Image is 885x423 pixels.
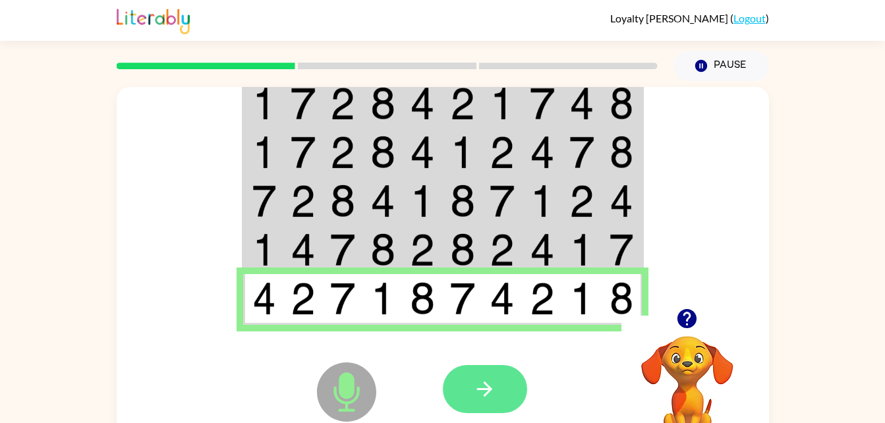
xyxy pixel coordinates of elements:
img: 2 [291,184,316,217]
img: 1 [490,87,515,120]
img: 7 [490,184,515,217]
img: 8 [450,184,475,217]
img: 7 [330,282,355,315]
img: 2 [569,184,594,217]
img: 7 [252,184,276,217]
img: 1 [410,184,435,217]
img: Literably [117,5,190,34]
img: 8 [330,184,355,217]
img: 8 [410,282,435,315]
img: 1 [450,136,475,169]
img: 8 [610,136,633,169]
img: 7 [610,233,633,266]
img: 4 [530,136,555,169]
img: 1 [530,184,555,217]
img: 7 [291,136,316,169]
a: Logout [733,12,766,24]
img: 4 [291,233,316,266]
img: 4 [530,233,555,266]
img: 2 [530,282,555,315]
img: 4 [490,282,515,315]
img: 8 [370,87,395,120]
img: 1 [569,233,594,266]
img: 2 [330,87,355,120]
img: 7 [450,282,475,315]
img: 2 [490,233,515,266]
img: 8 [610,87,633,120]
img: 1 [252,87,276,120]
button: Pause [673,51,769,81]
img: 7 [330,233,355,266]
img: 4 [610,184,633,217]
img: 4 [410,87,435,120]
div: ( ) [610,12,769,24]
img: 8 [370,233,395,266]
img: 1 [569,282,594,315]
img: 8 [450,233,475,266]
img: 7 [291,87,316,120]
img: 8 [370,136,395,169]
img: 4 [370,184,395,217]
img: 1 [252,136,276,169]
img: 4 [252,282,276,315]
img: 2 [450,87,475,120]
img: 2 [291,282,316,315]
img: 7 [569,136,594,169]
img: 2 [410,233,435,266]
img: 2 [490,136,515,169]
img: 7 [530,87,555,120]
img: 1 [252,233,276,266]
img: 4 [410,136,435,169]
img: 1 [370,282,395,315]
span: Loyalty [PERSON_NAME] [610,12,730,24]
img: 2 [330,136,355,169]
img: 8 [610,282,633,315]
img: 4 [569,87,594,120]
